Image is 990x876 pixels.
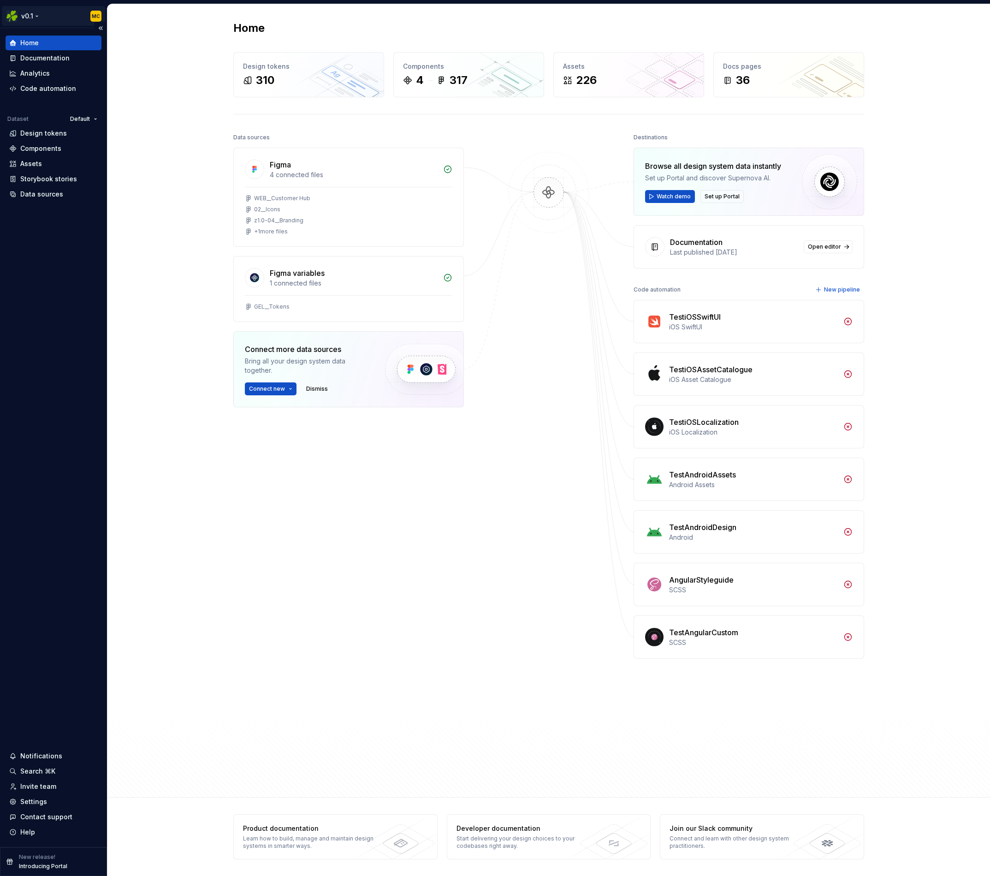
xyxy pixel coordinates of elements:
[20,144,61,153] div: Components
[21,12,33,21] div: v0.1
[447,814,651,859] a: Developer documentationStart delivering your design choices to your codebases right away.
[669,469,736,480] div: TestAndroidAssets
[20,84,76,93] div: Code automation
[243,824,377,833] div: Product documentation
[660,814,864,859] a: Join our Slack communityConnect and learn with other design system practitioners.
[233,814,438,859] a: Product documentationLearn how to build, manage and maintain design systems in smarter ways.
[270,170,438,179] div: 4 connected files
[6,779,101,794] a: Invite team
[19,863,67,870] p: Introducing Portal
[233,131,270,144] div: Data sources
[70,115,90,123] span: Default
[92,12,100,20] div: MC
[670,248,798,257] div: Last published [DATE]
[2,6,105,26] button: v0.1MC
[20,751,62,761] div: Notifications
[645,173,781,183] div: Set up Portal and discover Supernova AI.
[403,62,534,71] div: Components
[233,256,464,322] a: Figma variables1 connected filesGEL__Tokens
[553,52,704,97] a: Assets226
[736,73,750,88] div: 36
[6,794,101,809] a: Settings
[416,73,424,88] div: 4
[669,364,753,375] div: TestiOSAssetCatalogue
[669,428,838,437] div: iOS Localization
[20,129,67,138] div: Design tokens
[669,574,734,585] div: AngularStyleguide
[6,187,101,202] a: Data sources
[306,385,328,393] span: Dismiss
[270,279,438,288] div: 1 connected files
[6,172,101,186] a: Storybook stories
[243,835,377,850] div: Learn how to build, manage and maintain design systems in smarter ways.
[94,22,107,35] button: Collapse sidebar
[20,812,72,822] div: Contact support
[723,62,854,71] div: Docs pages
[233,21,265,36] h2: Home
[245,357,369,375] div: Bring all your design system data together.
[6,66,101,81] a: Analytics
[6,764,101,779] button: Search ⌘K
[20,797,47,806] div: Settings
[456,824,591,833] div: Developer documentation
[669,375,838,384] div: iOS Asset Catalogue
[233,148,464,247] a: Figma4 connected filesWEB__Customer Hub02__Iconsz1.0-04__Branding+1more files
[254,228,288,235] div: + 1 more files
[270,159,291,170] div: Figma
[670,237,723,248] div: Documentation
[20,190,63,199] div: Data sources
[20,69,50,78] div: Analytics
[256,73,274,88] div: 310
[700,190,744,203] button: Set up Portal
[20,828,35,837] div: Help
[19,853,55,861] p: New release!
[808,243,841,250] span: Open editor
[245,382,296,395] button: Connect new
[669,480,838,489] div: Android Assets
[6,810,101,824] button: Contact support
[669,417,739,428] div: TestiOSLocalization
[7,115,29,123] div: Dataset
[233,52,384,97] a: Design tokens310
[20,782,56,791] div: Invite team
[20,767,55,776] div: Search ⌘K
[669,638,838,647] div: SCSS
[456,835,591,850] div: Start delivering your design choices to your codebases right away.
[254,217,303,224] div: z1.0-04__Branding
[254,303,290,310] div: GEL__Tokens
[6,126,101,141] a: Design tokens
[657,193,691,200] span: Watch demo
[20,174,77,184] div: Storybook stories
[6,81,101,96] a: Code automation
[669,627,738,638] div: TestAngularCustom
[669,522,736,533] div: TestAndroidDesign
[6,36,101,50] a: Home
[563,62,694,71] div: Assets
[670,835,804,850] div: Connect and learn with other design system practitioners.
[634,283,681,296] div: Code automation
[20,38,39,48] div: Home
[576,73,597,88] div: 226
[645,190,695,203] button: Watch demo
[6,141,101,156] a: Components
[450,73,468,88] div: 317
[812,283,864,296] button: New pipeline
[270,268,325,279] div: Figma variables
[669,311,721,322] div: TestiOSSwiftUI
[6,825,101,840] button: Help
[66,113,101,125] button: Default
[245,344,369,355] div: Connect more data sources
[6,749,101,763] button: Notifications
[669,322,838,332] div: iOS SwiftUI
[302,382,332,395] button: Dismiss
[705,193,740,200] span: Set up Portal
[20,54,70,63] div: Documentation
[243,62,374,71] div: Design tokens
[249,385,285,393] span: Connect new
[645,161,781,172] div: Browse all design system data instantly
[20,159,42,168] div: Assets
[669,585,838,595] div: SCSS
[634,131,668,144] div: Destinations
[393,52,544,97] a: Components4317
